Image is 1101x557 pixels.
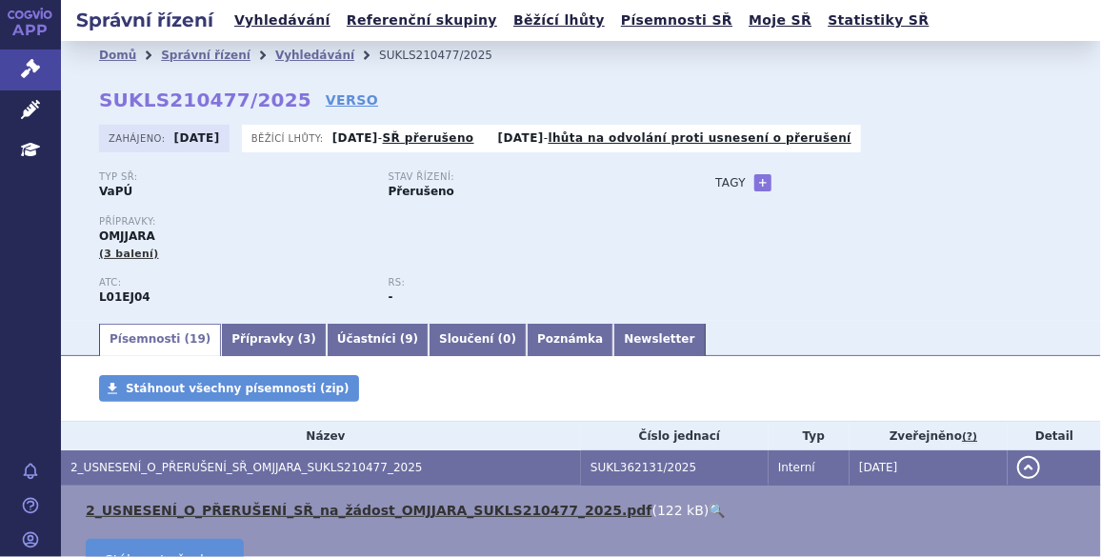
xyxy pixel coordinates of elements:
[405,332,412,346] span: 9
[389,185,454,198] strong: Přerušeno
[615,8,738,33] a: Písemnosti SŘ
[86,501,1082,520] li: ( )
[778,461,815,474] span: Interní
[503,332,510,346] span: 0
[86,503,652,518] a: 2_USNESENÍ_O_PŘERUŠENÍ_SŘ_na_žádost_OMJJARA_SUKLS210477_2025.pdf
[341,8,503,33] a: Referenční skupiny
[383,131,474,145] a: SŘ přerušeno
[99,49,136,62] a: Domů
[190,332,206,346] span: 19
[581,422,769,450] th: Číslo jednací
[99,216,677,228] p: Přípravky:
[850,422,1008,450] th: Zveřejněno
[99,229,155,243] span: OMJJARA
[221,324,327,356] a: Přípravky (3)
[251,130,328,146] span: Běžící lhůty:
[99,185,132,198] strong: VaPÚ
[70,461,423,474] span: 2_USNESENÍ_O_PŘERUŠENÍ_SŘ_OMJJARA_SUKLS210477_2025
[99,89,311,111] strong: SUKLS210477/2025
[99,375,359,402] a: Stáhnout všechny písemnosti (zip)
[498,131,544,145] strong: [DATE]
[715,171,746,194] h3: Tagy
[332,131,378,145] strong: [DATE]
[303,332,310,346] span: 3
[1017,456,1040,479] button: detail
[508,8,611,33] a: Běžící lhůty
[379,41,517,70] li: SUKLS210477/2025
[229,8,336,33] a: Vyhledávání
[275,49,354,62] a: Vyhledávání
[109,130,169,146] span: Zahájeno:
[99,290,150,304] strong: MOMELOTINIB
[657,503,704,518] span: 122 kB
[174,131,220,145] strong: [DATE]
[754,174,771,191] a: +
[962,430,977,444] abbr: (?)
[743,8,817,33] a: Moje SŘ
[527,324,613,356] a: Poznámka
[326,90,378,109] a: VERSO
[99,324,221,356] a: Písemnosti (19)
[327,324,429,356] a: Účastníci (9)
[332,130,474,146] p: -
[61,7,229,33] h2: Správní řízení
[1008,422,1101,450] th: Detail
[126,382,350,395] span: Stáhnout všechny písemnosti (zip)
[850,450,1008,486] td: [DATE]
[769,422,850,450] th: Typ
[710,503,726,518] a: 🔍
[99,248,159,260] span: (3 balení)
[389,171,659,183] p: Stav řízení:
[99,171,370,183] p: Typ SŘ:
[822,8,934,33] a: Statistiky SŘ
[389,277,659,288] p: RS:
[61,422,581,450] th: Název
[161,49,250,62] a: Správní řízení
[429,324,527,356] a: Sloučení (0)
[549,131,851,145] a: lhůta na odvolání proti usnesení o přerušení
[613,324,705,356] a: Newsletter
[99,277,370,288] p: ATC:
[498,130,851,146] p: -
[389,290,393,304] strong: -
[581,450,769,486] td: SUKL362131/2025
